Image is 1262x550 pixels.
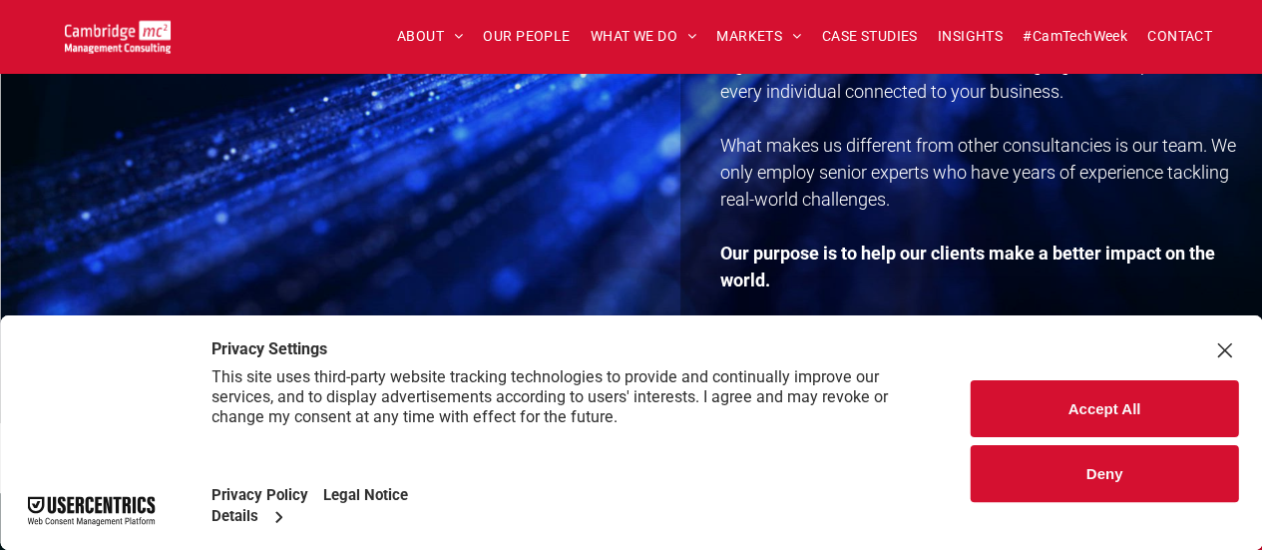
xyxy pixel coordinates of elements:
span: What makes us different from other consultancies is our team. We only employ senior experts who h... [720,135,1236,210]
strong: Our purpose is to help our clients make a better impact on the world. [720,243,1215,290]
span: Our aim is to realise increased growth and cost savings through digital transformation, as well a... [720,27,1216,102]
a: WHAT WE DO [581,21,707,52]
a: CASE STUDIES [812,21,928,52]
a: CONTACT [1137,21,1222,52]
a: MARKETS [706,21,811,52]
a: ABOUT [387,21,474,52]
a: INSIGHTS [928,21,1013,52]
a: OUR PEOPLE [473,21,580,52]
a: Your Business Transformed | Cambridge Management Consulting [65,23,171,44]
a: #CamTechWeek [1013,21,1137,52]
img: Cambridge MC Logo, digital transformation [65,20,171,53]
